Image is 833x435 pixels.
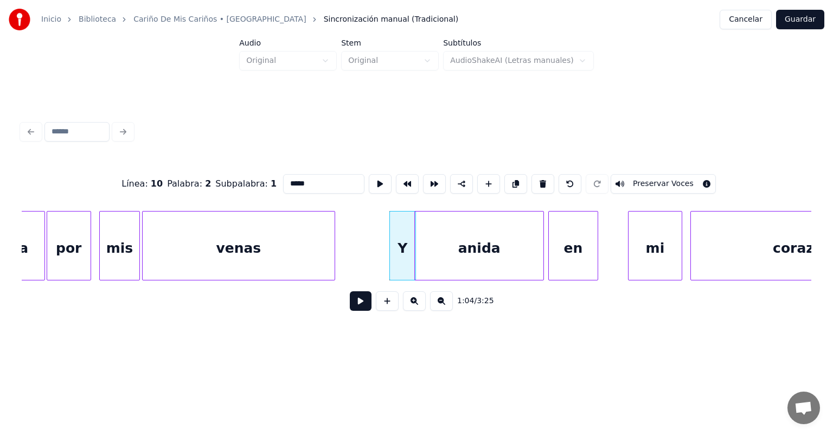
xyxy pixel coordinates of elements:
[457,296,474,306] span: 1:04
[133,14,306,25] a: Cariño De Mis Cariños • [GEOGRAPHIC_DATA]
[121,177,163,190] div: Línea :
[787,392,820,424] a: Chat abierto
[776,10,824,29] button: Guardar
[151,178,163,189] span: 10
[41,14,458,25] nav: breadcrumb
[477,296,494,306] span: 3:25
[324,14,458,25] span: Sincronización manual (Tradicional)
[611,174,716,194] button: Toggle
[341,39,439,47] label: Stem
[239,39,337,47] label: Audio
[79,14,116,25] a: Biblioteca
[9,9,30,30] img: youka
[457,296,483,306] div: /
[215,177,277,190] div: Subpalabra :
[41,14,61,25] a: Inicio
[271,178,277,189] span: 1
[720,10,772,29] button: Cancelar
[167,177,211,190] div: Palabra :
[443,39,594,47] label: Subtítulos
[205,178,211,189] span: 2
